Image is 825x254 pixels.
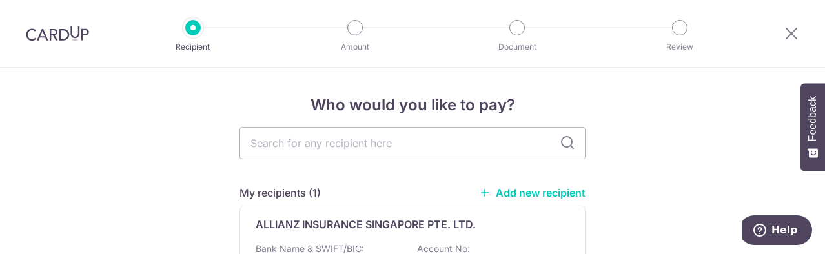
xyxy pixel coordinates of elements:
h4: Who would you like to pay? [239,93,586,117]
input: Search for any recipient here [239,127,586,159]
h5: My recipients (1) [239,185,321,200]
a: Add new recipient [479,186,586,199]
p: Document [469,41,565,54]
button: Feedback - Show survey [800,83,825,171]
p: ALLIANZ INSURANCE SINGAPORE PTE. LTD. [256,217,476,232]
p: Recipient [145,41,241,54]
p: Amount [307,41,403,54]
p: Review [632,41,728,54]
span: Feedback [807,96,819,141]
iframe: Opens a widget where you can find more information [742,215,812,248]
img: CardUp [26,26,89,41]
